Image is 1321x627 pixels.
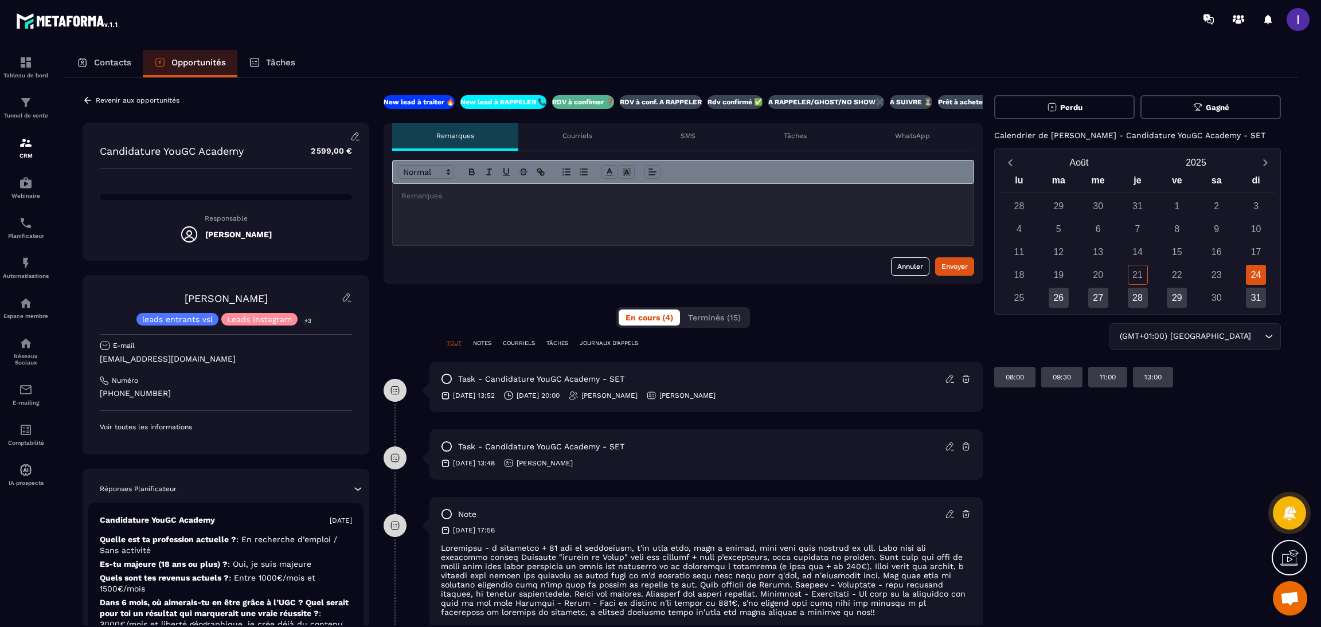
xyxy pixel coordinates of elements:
[580,339,638,347] p: JOURNAUX D'APPELS
[3,313,49,319] p: Espace membre
[1167,219,1187,239] div: 8
[681,131,695,140] p: SMS
[96,96,179,104] p: Revenir aux opportunités
[228,559,311,569] span: : Oui, je suis majeure
[1049,265,1069,285] div: 19
[938,97,996,107] p: Prêt à acheter 🎰
[100,214,352,222] p: Responsable
[562,131,592,140] p: Courriels
[19,463,33,477] img: automations
[941,261,968,272] div: Envoyer
[1273,581,1307,616] a: Ouvrir le chat
[999,173,1039,193] div: lu
[1009,242,1029,262] div: 11
[681,309,748,326] button: Terminés (15)
[1167,288,1187,308] div: 29
[3,207,49,248] a: schedulerschedulerPlanificateur
[994,131,1265,140] p: Calendrier de [PERSON_NAME] - Candidature YouGC Academy - SET
[458,374,624,385] p: task - Candidature YouGC Academy - SET
[1206,196,1226,216] div: 2
[1246,265,1266,285] div: 24
[100,573,352,594] p: Quels sont tes revenus actuels ?
[19,336,33,350] img: social-network
[895,131,930,140] p: WhatsApp
[1021,152,1138,173] button: Open months overlay
[171,57,226,68] p: Opportunités
[1049,219,1069,239] div: 5
[620,97,702,107] p: RDV à conf. A RAPPELER
[1157,173,1197,193] div: ve
[552,97,614,107] p: RDV à confimer ❓
[1128,196,1148,216] div: 31
[1254,155,1276,170] button: Next month
[458,441,624,452] p: task - Candidature YouGC Academy - SET
[890,97,932,107] p: A SUIVRE ⏳
[784,131,807,140] p: Tâches
[1206,242,1226,262] div: 16
[100,515,215,526] p: Candidature YouGC Academy
[3,414,49,454] a: accountantaccountantComptabilité
[659,391,716,400] p: [PERSON_NAME]
[3,440,49,446] p: Comptabilité
[1049,288,1069,308] div: 26
[1246,219,1266,239] div: 10
[453,391,495,400] p: [DATE] 13:52
[384,97,455,107] p: New lead à traiter 🔥
[19,56,33,69] img: formation
[3,112,49,119] p: Tunnel de vente
[1236,173,1276,193] div: di
[1246,196,1266,216] div: 3
[3,47,49,87] a: formationformationTableau de bord
[1128,265,1148,285] div: 21
[441,543,971,617] p: Loremipsu - d sitametco + 81 adi el seddoeiusm, t'in utla etdo, magn a enimad, mini veni quis nos...
[768,97,884,107] p: A RAPPELER/GHOST/NO SHOW✖️
[3,399,49,406] p: E-mailing
[1078,173,1118,193] div: me
[3,328,49,374] a: social-networksocial-networkRéseaux Sociaux
[3,127,49,167] a: formationformationCRM
[458,509,476,520] p: note
[100,145,244,157] p: Candidature YouGC Academy
[113,341,135,350] p: E-mail
[436,131,474,140] p: Remarques
[1128,219,1148,239] div: 7
[237,50,307,77] a: Tâches
[453,459,495,468] p: [DATE] 13:48
[1088,219,1108,239] div: 6
[1206,265,1226,285] div: 23
[619,309,680,326] button: En cours (4)
[19,423,33,437] img: accountant
[100,484,177,493] p: Réponses Planificateur
[1049,196,1069,216] div: 29
[205,230,272,239] h5: [PERSON_NAME]
[1109,323,1281,350] div: Search for option
[1206,288,1226,308] div: 30
[1053,373,1071,382] p: 09:30
[1197,173,1236,193] div: sa
[1118,173,1158,193] div: je
[1049,242,1069,262] div: 12
[300,315,315,327] p: +3
[100,422,352,432] p: Voir toutes les informations
[1009,219,1029,239] div: 4
[1117,330,1253,343] span: (GMT+01:00) [GEOGRAPHIC_DATA]
[142,315,213,323] p: leads entrants vsl
[1009,196,1029,216] div: 28
[546,339,568,347] p: TÂCHES
[503,339,535,347] p: COURRIELS
[112,376,138,385] p: Numéro
[100,559,352,570] p: Es-tu majeure (18 ans ou plus) ?
[299,140,352,162] p: 2 599,00 €
[330,516,352,525] p: [DATE]
[1140,95,1281,119] button: Gagné
[100,388,352,399] p: [PHONE_NUMBER]
[517,459,573,468] p: [PERSON_NAME]
[999,196,1276,308] div: Calendar days
[1144,373,1162,382] p: 13:00
[688,313,741,322] span: Terminés (15)
[1246,242,1266,262] div: 17
[19,296,33,310] img: automations
[3,288,49,328] a: automationsautomationsEspace membre
[708,97,763,107] p: Rdv confirmé ✅
[1060,103,1082,112] span: Perdu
